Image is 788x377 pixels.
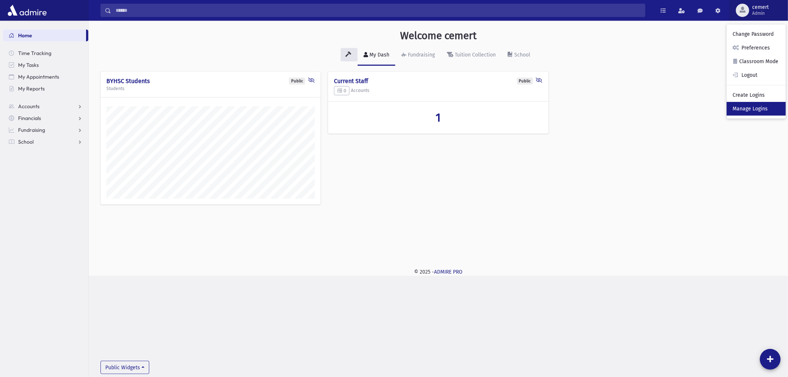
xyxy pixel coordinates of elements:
[395,45,441,66] a: Fundraising
[453,52,496,58] div: Tuition Collection
[727,41,786,55] a: Preferences
[3,136,88,148] a: School
[752,4,769,10] span: cemert
[289,78,305,85] div: Public
[3,124,88,136] a: Fundraising
[727,68,786,82] a: Logout
[434,269,463,275] a: ADMIRE PRO
[3,59,88,71] a: My Tasks
[358,45,395,66] a: My Dash
[106,78,315,85] h4: BYHSC Students
[18,73,59,80] span: My Appointments
[3,112,88,124] a: Financials
[400,30,477,42] h3: Welcome cemert
[752,10,769,16] span: Admin
[3,83,88,95] a: My Reports
[18,85,45,92] span: My Reports
[3,71,88,83] a: My Appointments
[3,30,86,41] a: Home
[337,88,346,93] span: 0
[727,55,786,68] a: Classroom Mode
[18,115,41,121] span: Financials
[727,102,786,116] a: Manage Logins
[111,4,645,17] input: Search
[368,52,389,58] div: My Dash
[100,268,776,276] div: © 2025 -
[406,52,435,58] div: Fundraising
[334,110,542,124] a: 1
[334,86,542,96] h5: Accounts
[18,62,39,68] span: My Tasks
[3,100,88,112] a: Accounts
[727,27,786,41] a: Change Password
[18,138,34,145] span: School
[18,127,45,133] span: Fundraising
[517,78,533,85] div: Public
[18,50,51,56] span: Time Tracking
[441,45,502,66] a: Tuition Collection
[334,86,349,96] button: 0
[513,52,530,58] div: School
[100,361,149,374] button: Public Widgets
[334,78,542,85] h4: Current Staff
[502,45,536,66] a: School
[18,32,32,39] span: Home
[436,110,441,124] span: 1
[3,47,88,59] a: Time Tracking
[18,103,40,110] span: Accounts
[6,3,48,18] img: AdmirePro
[727,88,786,102] a: Create Logins
[106,86,315,91] h5: Students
